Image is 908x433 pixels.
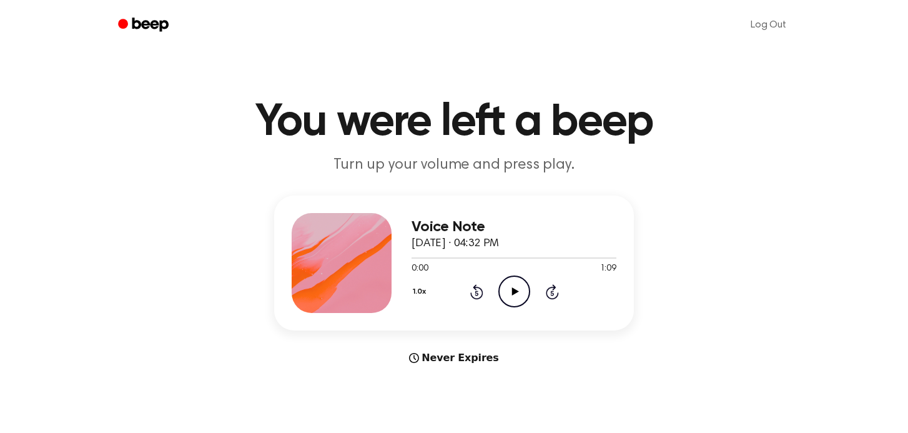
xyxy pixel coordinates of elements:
span: 0:00 [412,262,428,276]
span: [DATE] · 04:32 PM [412,238,499,249]
h3: Voice Note [412,219,616,236]
button: 1.0x [412,281,430,302]
h1: You were left a beep [134,100,774,145]
a: Log Out [738,10,799,40]
div: Never Expires [274,351,634,366]
span: 1:09 [600,262,616,276]
p: Turn up your volume and press play. [214,155,694,176]
a: Beep [109,13,180,37]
